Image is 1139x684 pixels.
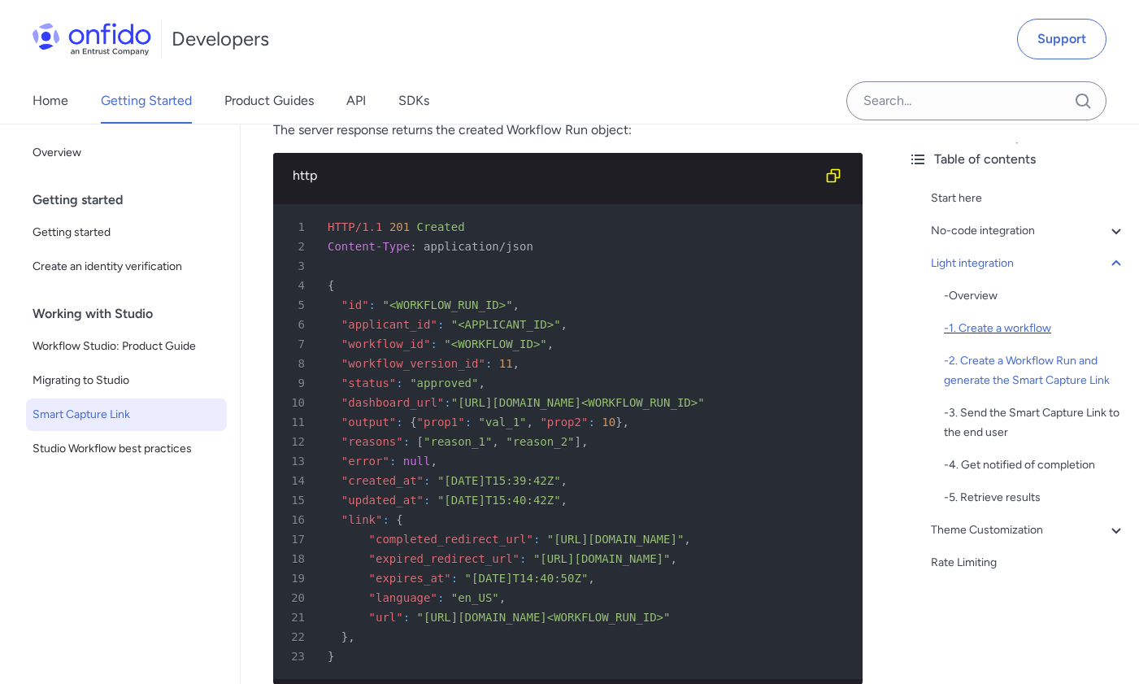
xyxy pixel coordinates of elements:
[33,405,220,425] span: Smart Capture Link
[33,184,233,216] div: Getting started
[424,240,533,253] span: application/json
[33,257,220,277] span: Create an identity verification
[389,455,396,468] span: :
[581,435,588,448] span: ,
[341,513,383,526] span: "link"
[280,237,316,256] span: 2
[33,23,151,55] img: Onfido Logo
[280,256,316,276] span: 3
[280,451,316,471] span: 13
[931,553,1126,573] a: Rate Limiting
[101,78,192,124] a: Getting Started
[615,416,622,429] span: }
[465,416,472,429] span: :
[33,371,220,390] span: Migrating to Studio
[623,416,629,429] span: ,
[561,494,567,507] span: ,
[341,455,389,468] span: "error"
[280,588,316,608] span: 20
[444,396,450,409] span: :
[26,399,227,431] a: Smart Capture Link
[280,569,316,588] span: 19
[444,338,546,351] span: "<WORKFLOW_ID>"
[280,217,316,237] span: 1
[670,552,676,565] span: ,
[341,318,437,331] span: "applicant_id"
[369,572,451,585] span: "expires_at"
[280,393,316,412] span: 10
[547,338,554,351] span: ,
[417,435,424,448] span: [
[451,318,561,331] span: "<APPLICANT_ID>"
[369,611,403,624] span: "url"
[931,221,1126,241] a: No-code integration
[172,26,269,52] h1: Developers
[931,521,1126,540] a: Theme Customization
[684,533,690,546] span: ,
[328,279,334,292] span: {
[280,490,316,510] span: 15
[499,357,513,370] span: 11
[341,630,348,643] span: }
[465,572,589,585] span: "[DATE]T14:40:50Z"
[424,494,430,507] span: :
[908,150,1126,169] div: Table of contents
[328,240,410,253] span: Content-Type
[382,513,389,526] span: :
[224,78,314,124] a: Product Guides
[492,435,498,448] span: ,
[382,298,512,312] span: "<WORKFLOW_RUN_ID>"
[944,455,1126,475] div: - 4. Get notified of completion
[280,432,316,451] span: 12
[280,354,316,373] span: 8
[944,455,1126,475] a: -4. Get notified of completion
[944,403,1126,442] a: -3. Send the Smart Capture Link to the end user
[417,220,465,233] span: Created
[280,627,316,647] span: 22
[280,315,316,334] span: 6
[430,338,437,351] span: :
[931,189,1126,208] div: Start here
[944,351,1126,390] div: - 2. Create a Workflow Run and generate the Smart Capture Link
[341,377,396,390] span: "status"
[369,591,437,604] span: "language"
[478,377,485,390] span: ,
[944,351,1126,390] a: -2. Create a Workflow Run and generate the Smart Capture Link
[389,220,410,233] span: 201
[451,396,705,409] span: "[URL][DOMAIN_NAME]<WORKFLOW_RUN_ID>"
[341,338,431,351] span: "workflow_id"
[280,295,316,315] span: 5
[369,298,376,312] span: :
[479,416,527,429] span: "val_1"
[527,416,533,429] span: ,
[396,377,402,390] span: :
[26,251,227,283] a: Create an identity verification
[341,298,369,312] span: "id"
[1017,19,1106,59] a: Support
[547,533,685,546] span: "[URL][DOMAIN_NAME]"
[513,298,520,312] span: ,
[417,611,671,624] span: "[URL][DOMAIN_NAME]<WORKFLOW_RUN_ID>"
[430,455,437,468] span: ,
[33,223,220,242] span: Getting started
[513,357,520,370] span: ,
[346,78,366,124] a: API
[533,533,540,546] span: :
[280,647,316,666] span: 23
[341,494,424,507] span: "updated_at"
[944,488,1126,508] a: -5. Retrieve results
[280,373,316,393] span: 9
[424,474,430,487] span: :
[280,608,316,627] span: 21
[341,435,403,448] span: "reasons"
[575,435,581,448] span: ]
[540,416,588,429] span: "prop2"
[410,240,416,253] span: :
[369,552,520,565] span: "expired_redirect_url"
[588,416,594,429] span: :
[26,137,227,169] a: Overview
[451,591,499,604] span: "en_US"
[561,474,567,487] span: ,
